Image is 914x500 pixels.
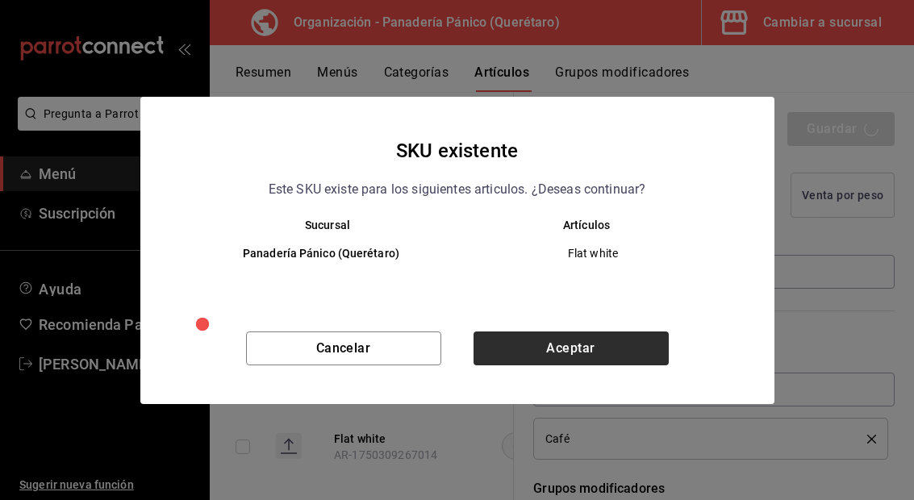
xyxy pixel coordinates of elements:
button: Cancelar [246,331,441,365]
h6: Panadería Pánico (Querétaro) [198,245,444,263]
h4: SKU existente [396,135,518,166]
button: Aceptar [474,331,669,365]
th: Sucursal [173,219,457,231]
th: Artículos [457,219,742,231]
span: Flat white [471,245,716,261]
p: Este SKU existe para los siguientes articulos. ¿Deseas continuar? [269,179,646,200]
